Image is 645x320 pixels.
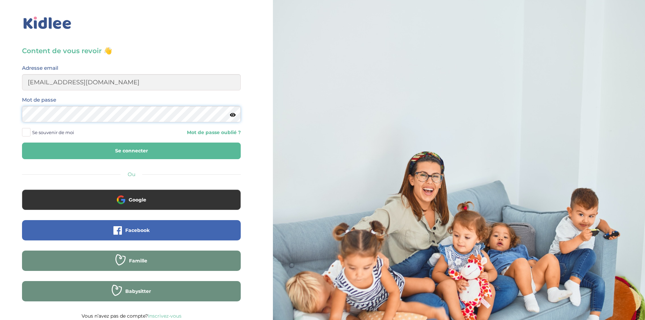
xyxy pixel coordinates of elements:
[22,64,58,72] label: Adresse email
[22,74,241,90] input: Email
[22,46,241,56] h3: Content de vous revoir 👋
[22,251,241,271] button: Famille
[125,288,151,295] span: Babysitter
[136,129,241,136] a: Mot de passe oublié ?
[22,95,56,104] label: Mot de passe
[125,227,150,234] span: Facebook
[22,293,241,299] a: Babysitter
[22,15,73,31] img: logo_kidlee_bleu
[129,257,147,264] span: Famille
[128,171,135,177] span: Ou
[113,226,122,235] img: facebook.png
[22,232,241,238] a: Facebook
[22,262,241,269] a: Famille
[32,128,74,137] span: Se souvenir de moi
[129,196,146,203] span: Google
[22,143,241,159] button: Se connecter
[148,313,181,319] a: Inscrivez-vous
[22,190,241,210] button: Google
[22,201,241,208] a: Google
[22,220,241,240] button: Facebook
[22,281,241,301] button: Babysitter
[117,195,125,204] img: google.png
